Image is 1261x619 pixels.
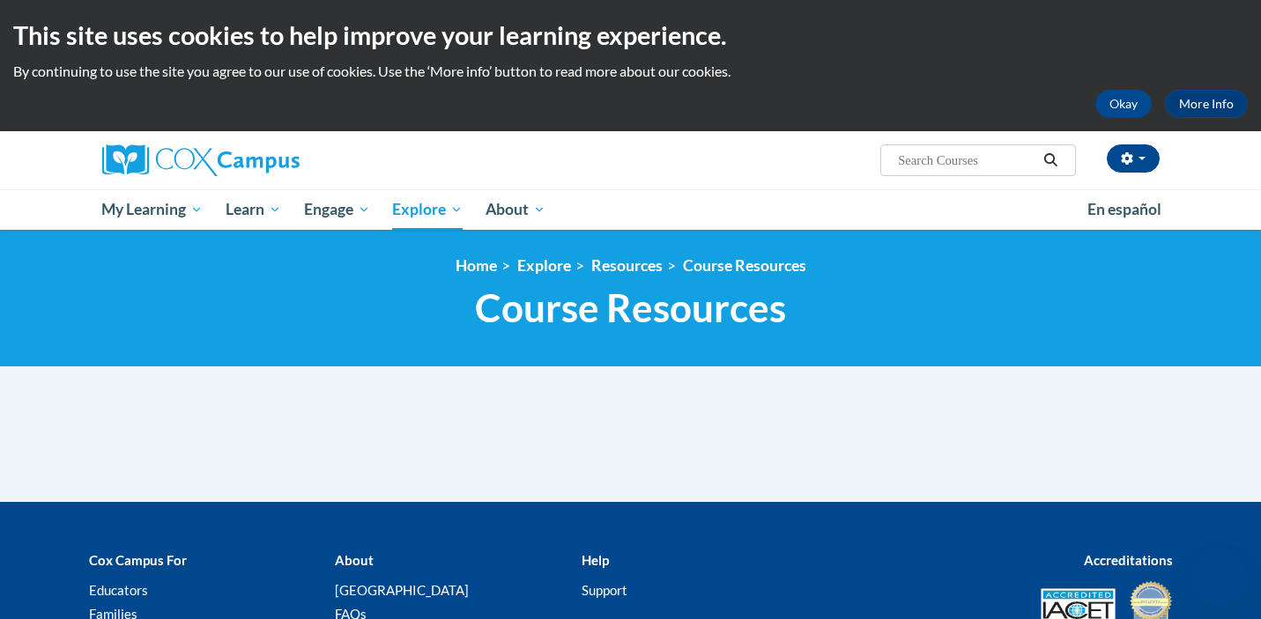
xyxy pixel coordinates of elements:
h2: This site uses cookies to help improve your learning experience. [13,18,1248,53]
a: En español [1076,191,1173,228]
p: By continuing to use the site you agree to our use of cookies. Use the ‘More info’ button to read... [13,62,1248,81]
button: Okay [1095,90,1152,118]
a: Home [456,256,497,275]
a: Cox Campus [102,144,437,176]
span: Engage [304,199,370,220]
a: More Info [1165,90,1248,118]
span: About [486,199,545,220]
span: Course Resources [475,284,786,331]
b: Help [582,552,609,568]
span: Learn [226,199,281,220]
b: Accreditations [1084,552,1173,568]
a: Explore [517,256,571,275]
a: Learn [214,189,293,230]
span: My Learning [101,199,203,220]
a: Explore [381,189,474,230]
span: En español [1087,200,1161,218]
span: Explore [392,199,463,220]
a: Course Resources [683,256,806,275]
a: About [474,189,557,230]
a: [GEOGRAPHIC_DATA] [335,582,469,598]
a: Resources [591,256,663,275]
a: Support [582,582,627,598]
b: About [335,552,374,568]
input: Search Courses [896,150,1037,171]
button: Account Settings [1107,144,1160,173]
div: Main menu [76,189,1186,230]
button: Search [1037,150,1064,171]
a: Engage [293,189,382,230]
iframe: Button to launch messaging window [1191,549,1247,605]
b: Cox Campus For [89,552,187,568]
a: Educators [89,582,148,598]
img: Cox Campus [102,144,300,176]
a: My Learning [91,189,215,230]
